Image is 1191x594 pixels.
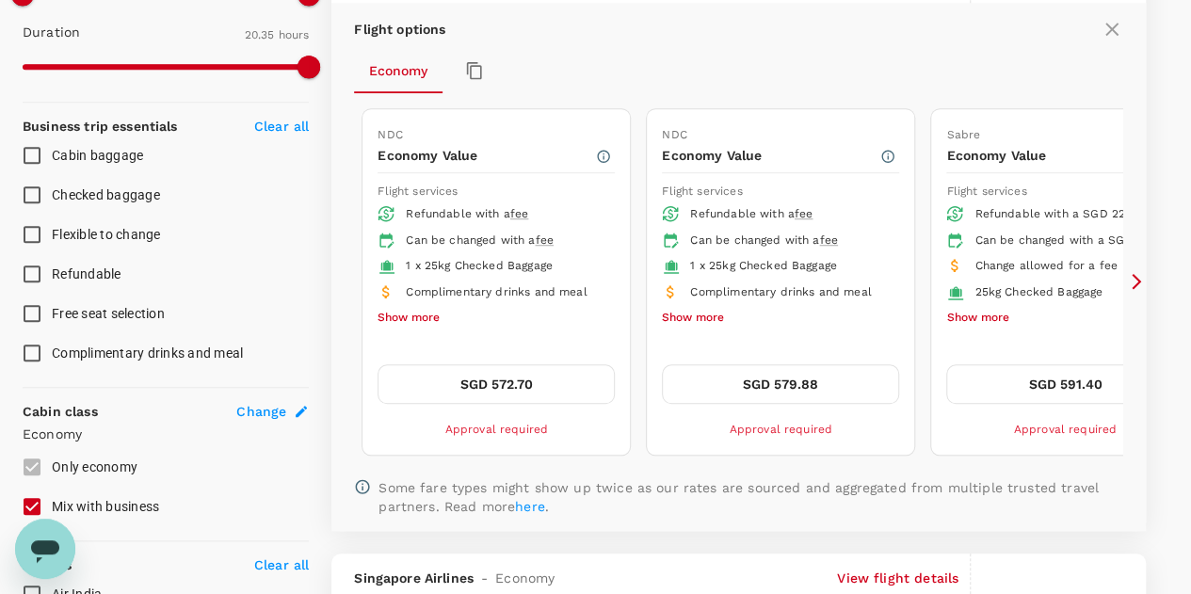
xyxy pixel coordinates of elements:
span: 25kg Checked Baggage [974,285,1102,298]
span: Approval required [444,423,548,436]
button: Economy [354,48,443,93]
strong: Business trip essentials [23,119,178,134]
span: fee [819,233,837,247]
span: Refundable [52,266,121,281]
span: 1 x 25kg Checked Baggage [406,259,553,272]
span: Flight services [946,185,1026,198]
span: Cabin baggage [52,148,143,163]
button: Show more [662,306,724,330]
span: Flight services [662,185,742,198]
span: Checked baggage [52,187,160,202]
button: SGD 579.88 [662,364,899,404]
div: Refundable with a [406,205,600,224]
div: Refundable with a SGD 220 [974,205,1168,224]
span: Sabre [946,128,980,141]
p: Clear all [254,555,309,574]
span: Economy [495,569,555,587]
span: - [474,569,495,587]
span: Approval required [1013,423,1117,436]
span: NDC [378,128,402,141]
strong: Cabin class [23,404,98,419]
span: Mix with business [52,499,159,514]
span: 20.35 hours [245,28,310,41]
span: Free seat selection [52,306,165,321]
div: Can be changed with a SGD 70 [974,232,1168,250]
p: Duration [23,23,80,41]
p: Economy Value [662,146,879,165]
button: Show more [946,306,1008,330]
a: here [515,499,545,514]
div: Refundable with a [690,205,884,224]
p: Clear all [254,117,309,136]
p: View flight details [837,569,958,587]
span: Only economy [52,459,137,474]
span: Flight services [378,185,458,198]
span: 1 x 25kg Checked Baggage [690,259,837,272]
span: Complimentary drinks and meal [406,285,587,298]
span: fee [510,207,528,220]
span: Singapore Airlines [354,569,474,587]
button: SGD 572.70 [378,364,615,404]
p: Economy Value [378,146,595,165]
div: Can be changed with a [406,232,600,250]
span: fee [795,207,813,220]
div: Can be changed with a [690,232,884,250]
span: NDC [662,128,686,141]
span: Change [236,402,286,421]
p: Some fare types might show up twice as our rates are sourced and aggregated from multiple trusted... [378,478,1123,516]
span: fee [535,233,553,247]
span: Flexible to change [52,227,161,242]
span: Complimentary drinks and meal [690,285,871,298]
span: Change allowed for a fee [974,259,1118,272]
p: Economy [23,425,309,443]
p: Economy Value [946,146,1164,165]
span: Complimentary drinks and meal [52,345,243,361]
span: Approval required [729,423,832,436]
iframe: Button to launch messaging window [15,519,75,579]
button: SGD 591.40 [946,364,1183,404]
button: Show more [378,306,440,330]
p: Flight options [354,20,445,39]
